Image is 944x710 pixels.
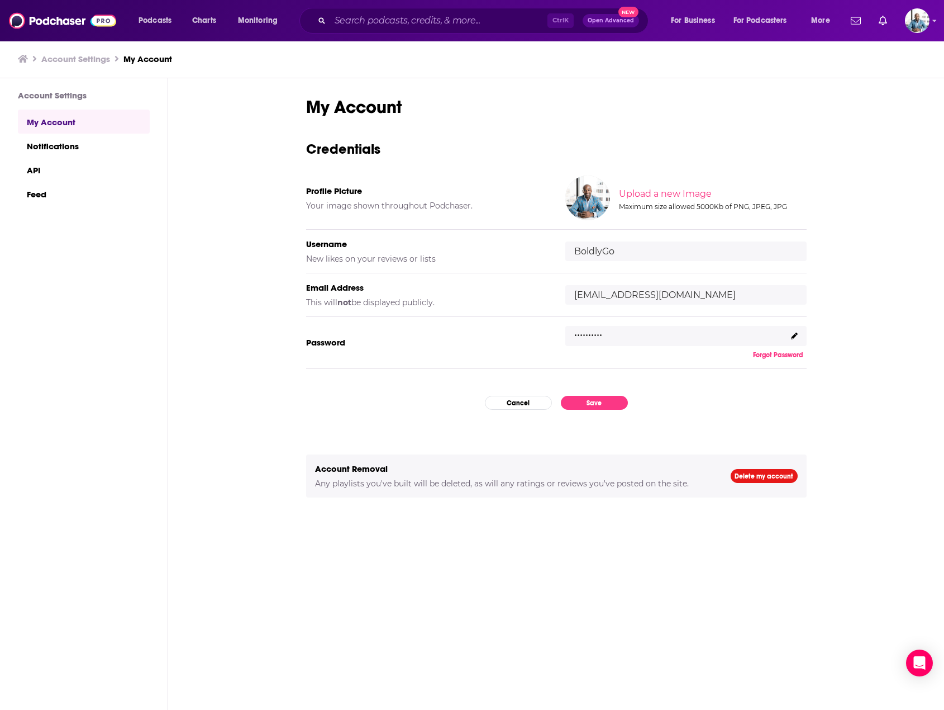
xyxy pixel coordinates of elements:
[18,182,150,206] a: Feed
[618,7,638,17] span: New
[18,158,150,182] a: API
[306,186,547,196] h5: Profile Picture
[750,351,807,359] button: Forgot Password
[731,469,798,483] a: Delete my account
[905,8,929,33] button: Show profile menu
[185,12,223,30] a: Charts
[574,323,602,339] p: ..........
[565,242,807,261] input: username
[485,396,552,410] button: Cancel
[306,297,547,307] h5: This will be displayed publicly.
[131,12,186,30] button: open menu
[230,12,292,30] button: open menu
[306,254,547,264] h5: New likes on your reviews or lists
[663,12,729,30] button: open menu
[306,140,807,158] h3: Credentials
[565,285,807,305] input: email
[337,297,351,307] b: not
[803,12,844,30] button: open menu
[905,8,929,33] img: User Profile
[726,12,803,30] button: open menu
[671,13,715,29] span: For Business
[811,13,830,29] span: More
[306,337,547,348] h5: Password
[306,239,547,249] h5: Username
[238,13,278,29] span: Monitoring
[846,11,865,30] a: Show notifications dropdown
[547,13,574,28] span: Ctrl K
[9,10,116,31] img: Podchaser - Follow, Share and Rate Podcasts
[619,202,804,211] div: Maximum size allowed 5000Kb of PNG, JPEG, JPG
[139,13,171,29] span: Podcasts
[306,201,547,211] h5: Your image shown throughout Podchaser.
[565,176,610,220] img: Your profile image
[306,282,547,293] h5: Email Address
[588,18,634,23] span: Open Advanced
[123,54,172,64] a: My Account
[315,479,713,489] h5: Any playlists you've built will be deleted, as will any ratings or reviews you've posted on the s...
[905,8,929,33] span: Logged in as BoldlyGo
[583,14,639,27] button: Open AdvancedNew
[306,96,807,118] h1: My Account
[561,396,628,410] button: Save
[18,90,150,101] h3: Account Settings
[874,11,891,30] a: Show notifications dropdown
[906,650,933,676] div: Open Intercom Messenger
[315,463,713,474] h5: Account Removal
[310,8,659,34] div: Search podcasts, credits, & more...
[330,12,547,30] input: Search podcasts, credits, & more...
[18,134,150,158] a: Notifications
[192,13,216,29] span: Charts
[41,54,110,64] a: Account Settings
[733,13,787,29] span: For Podcasters
[18,110,150,134] a: My Account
